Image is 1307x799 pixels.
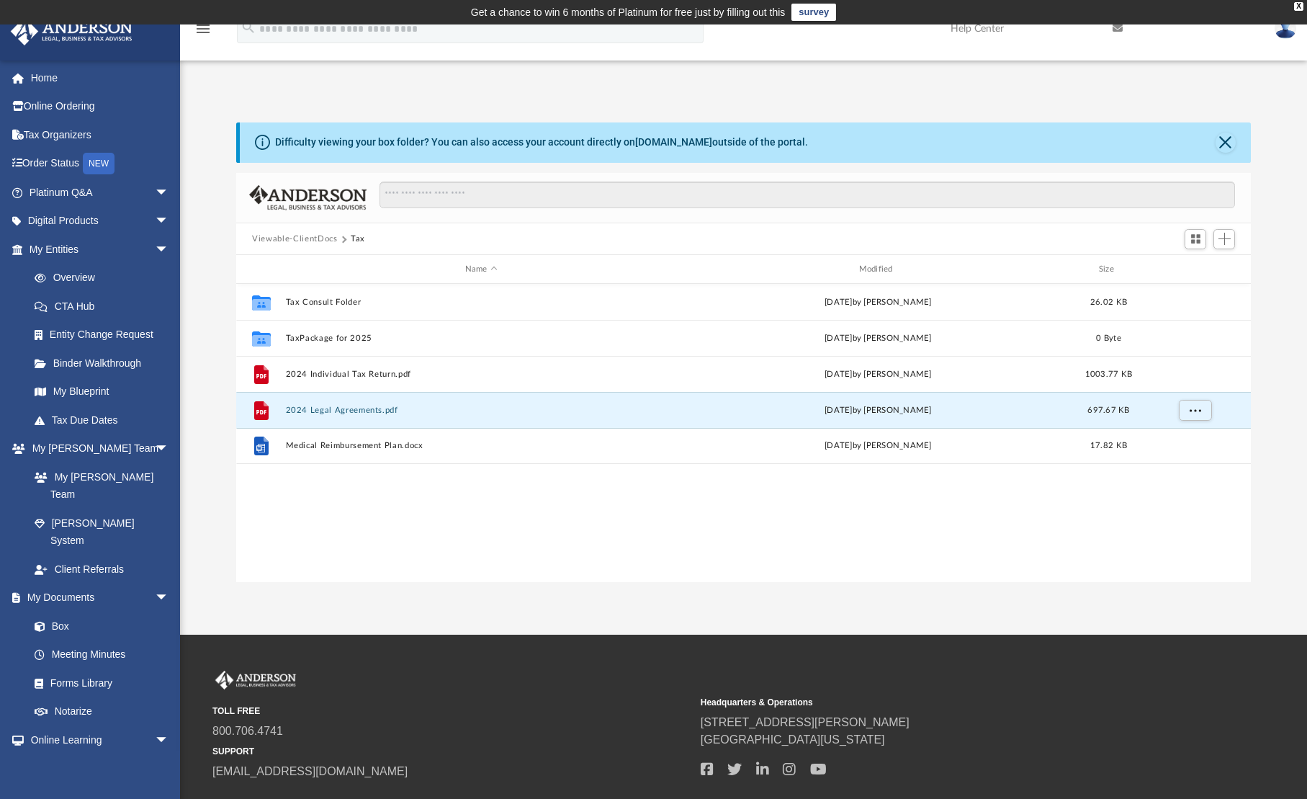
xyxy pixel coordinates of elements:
button: TaxPackage for 2025 [286,334,677,343]
a: My [PERSON_NAME] Teamarrow_drop_down [10,434,184,463]
span: arrow_drop_down [155,434,184,464]
button: Add [1213,229,1235,249]
a: Online Ordering [10,92,191,121]
a: [GEOGRAPHIC_DATA][US_STATE] [701,733,885,746]
a: Tax Due Dates [20,406,191,434]
div: id [243,263,279,276]
img: Anderson Advisors Platinum Portal [6,17,137,45]
span: 0 Byte [1096,334,1121,342]
span: arrow_drop_down [155,235,184,264]
button: Viewable-ClientDocs [252,233,337,246]
button: 2024 Legal Agreements.pdf [286,406,677,415]
div: id [1144,263,1245,276]
button: Switch to Grid View [1185,229,1206,249]
button: More options [1179,400,1212,421]
span: arrow_drop_down [155,178,184,207]
button: 2024 Individual Tax Return.pdf [286,370,677,379]
a: Tax Organizers [10,120,191,149]
span: 697.67 KB [1088,406,1130,414]
a: Entity Change Request [20,321,191,349]
a: menu [194,27,212,37]
button: Tax Consult Folder [286,298,677,307]
i: menu [194,20,212,37]
span: 26.02 KB [1090,298,1127,306]
span: arrow_drop_down [155,584,184,613]
div: Size [1080,263,1138,276]
span: arrow_drop_down [155,726,184,755]
a: Meeting Minutes [20,640,184,669]
a: My Blueprint [20,378,184,406]
div: grid [236,284,1251,582]
button: Close [1216,133,1236,153]
div: [DATE] by [PERSON_NAME] [683,404,1074,417]
div: NEW [83,153,114,174]
a: Platinum Q&Aarrow_drop_down [10,178,191,207]
small: SUPPORT [212,745,691,758]
div: by [PERSON_NAME] [683,332,1074,345]
a: Overview [20,264,191,293]
a: Forms Library [20,669,176,697]
a: [EMAIL_ADDRESS][DOMAIN_NAME] [212,765,408,777]
small: Headquarters & Operations [701,696,1179,709]
small: TOLL FREE [212,705,691,718]
a: CTA Hub [20,292,191,321]
input: Search files and folders [379,182,1235,209]
a: Binder Walkthrough [20,349,191,378]
div: Get a chance to win 6 months of Platinum for free just by filling out this [471,4,786,21]
a: [STREET_ADDRESS][PERSON_NAME] [701,716,909,728]
a: survey [791,4,836,21]
img: User Pic [1275,18,1296,39]
div: Modified [683,263,1074,276]
a: Client Referrals [20,555,184,584]
a: My [PERSON_NAME] Team [20,463,176,509]
a: My Entitiesarrow_drop_down [10,235,191,264]
span: [DATE] [825,334,853,342]
div: [DATE] by [PERSON_NAME] [683,368,1074,381]
a: 800.706.4741 [212,725,283,737]
a: Online Learningarrow_drop_down [10,726,184,754]
a: Notarize [20,697,184,726]
a: My Documentsarrow_drop_down [10,584,184,612]
span: 1003.77 KB [1085,370,1133,378]
div: [DATE] by [PERSON_NAME] [683,439,1074,452]
div: Name [285,263,676,276]
span: arrow_drop_down [155,207,184,236]
button: Tax [351,233,365,246]
a: Home [10,63,191,92]
div: Difficulty viewing your box folder? You can also access your account directly on outside of the p... [275,135,808,150]
div: close [1294,2,1303,11]
a: [DOMAIN_NAME] [635,136,712,148]
div: [DATE] by [PERSON_NAME] [683,296,1074,309]
a: Box [20,612,176,640]
a: Digital Productsarrow_drop_down [10,207,191,236]
img: Anderson Advisors Platinum Portal [212,671,299,689]
a: Order StatusNEW [10,149,191,179]
i: search [241,19,256,35]
a: [PERSON_NAME] System [20,509,184,555]
span: 17.82 KB [1090,442,1127,450]
button: Medical Reimbursement Plan.docx [286,442,677,451]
